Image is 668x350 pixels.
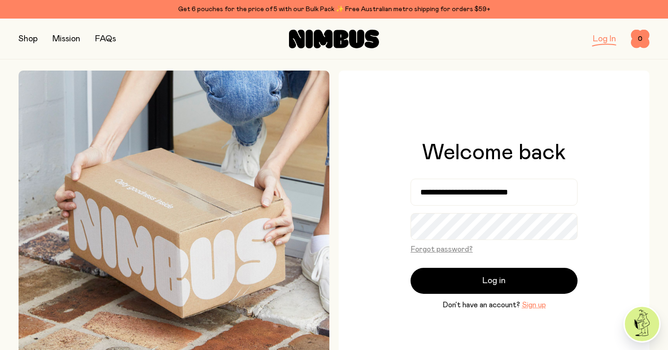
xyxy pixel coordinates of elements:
div: Get 6 pouches for the price of 5 with our Bulk Pack ✨ Free Australian metro shipping for orders $59+ [19,4,649,15]
a: Mission [52,35,80,43]
button: 0 [631,30,649,48]
a: FAQs [95,35,116,43]
span: Log in [482,274,506,287]
a: Log In [593,35,616,43]
span: Don’t have an account? [443,299,520,311]
button: Log in [411,268,578,294]
button: Sign up [522,299,546,311]
button: Forgot password? [411,244,473,255]
img: agent [625,307,659,341]
h1: Welcome back [422,142,566,164]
